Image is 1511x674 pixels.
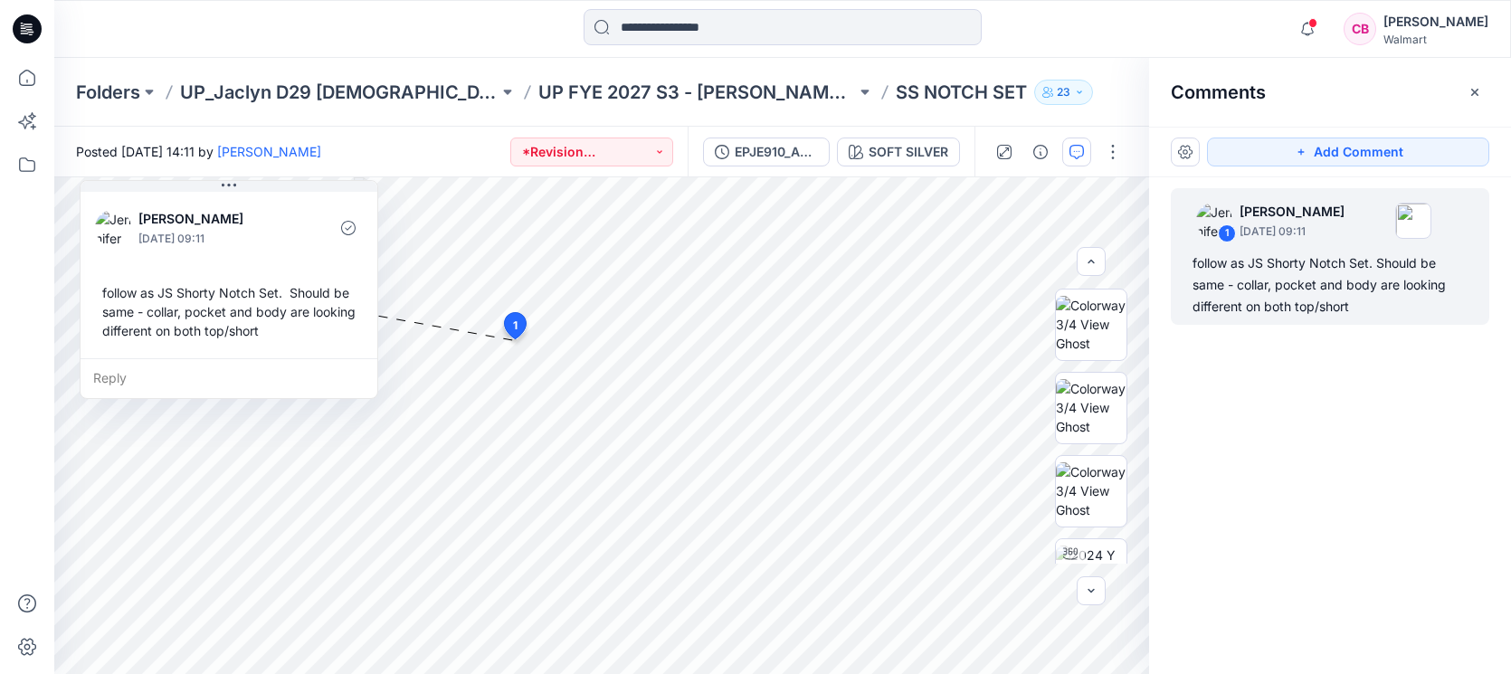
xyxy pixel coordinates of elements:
[1240,223,1345,241] p: [DATE] 09:11
[1196,203,1232,239] img: Jennifer Yerkes
[138,208,286,230] p: [PERSON_NAME]
[1207,138,1489,166] button: Add Comment
[1344,13,1376,45] div: CB
[1034,80,1093,105] button: 23
[703,138,830,166] button: EPJE910_ADM_SS NOTCH SET
[538,80,857,105] a: UP FYE 2027 S3 - [PERSON_NAME] D29 [DEMOGRAPHIC_DATA] Sleepwear
[95,210,131,246] img: Jennifer Yerkes
[1193,252,1468,318] div: follow as JS Shorty Notch Set. Should be same - collar, pocket and body are looking different on ...
[1056,462,1126,519] img: Colorway 3/4 View Ghost
[513,318,518,334] span: 1
[1171,81,1266,103] h2: Comments
[1056,546,1126,603] img: 2024 Y 130 TT w Avatar
[1383,33,1488,46] div: Walmart
[95,276,363,347] div: follow as JS Shorty Notch Set. Should be same - collar, pocket and body are looking different on ...
[1056,379,1126,436] img: Colorway 3/4 View Ghost
[138,230,286,248] p: [DATE] 09:11
[837,138,960,166] button: SOFT SILVER
[1383,11,1488,33] div: [PERSON_NAME]
[76,142,321,161] span: Posted [DATE] 14:11 by
[1056,296,1126,353] img: Colorway 3/4 View Ghost
[76,80,140,105] a: Folders
[217,144,321,159] a: [PERSON_NAME]
[896,80,1027,105] p: SS NOTCH SET
[1026,138,1055,166] button: Details
[1218,224,1236,242] div: 1
[869,142,948,162] div: SOFT SILVER
[1240,201,1345,223] p: [PERSON_NAME]
[180,80,499,105] a: UP_Jaclyn D29 [DEMOGRAPHIC_DATA] Sleep
[81,358,377,398] div: Reply
[1057,82,1070,102] p: 23
[735,142,818,162] div: EPJE910_ADM_SS NOTCH SET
